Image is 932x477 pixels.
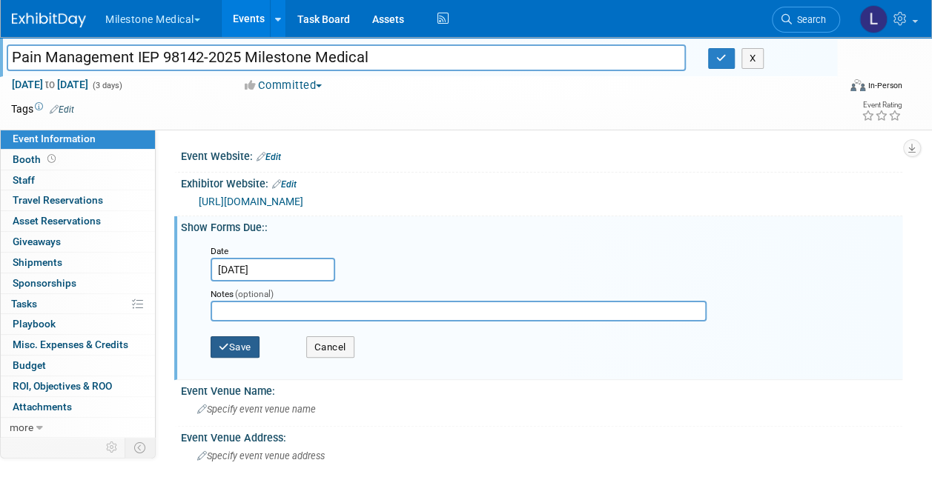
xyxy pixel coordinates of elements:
[772,7,840,33] a: Search
[43,79,57,90] span: to
[862,101,902,109] div: Event Rating
[13,215,101,227] span: Asset Reservations
[1,211,155,231] a: Asset Reservations
[13,153,59,165] span: Booth
[1,253,155,273] a: Shipments
[1,150,155,170] a: Booth
[741,48,764,69] button: X
[792,14,826,25] span: Search
[235,289,274,299] span: (optional)
[181,216,902,235] div: Show Forms Due::
[13,359,46,371] span: Budget
[13,194,103,206] span: Travel Reservations
[13,401,72,413] span: Attachments
[13,380,112,392] span: ROI, Objectives & ROO
[1,294,155,314] a: Tasks
[125,438,156,457] td: Toggle Event Tabs
[44,153,59,164] span: Booth not reserved yet
[239,78,328,93] button: Committed
[197,450,325,461] span: Specify event venue address
[13,236,61,247] span: Giveaways
[859,5,888,33] img: Lori Stewart
[99,438,125,457] td: Personalize Event Tab Strip
[199,196,303,207] a: [URL][DOMAIN_NAME]
[867,80,902,91] div: In-Person
[1,232,155,252] a: Giveaways
[773,77,902,99] div: Event Format
[211,336,260,358] button: Save
[1,273,155,293] a: Sponsorships
[50,104,74,115] a: Edit
[1,397,155,417] a: Attachments
[1,170,155,190] a: Staff
[257,152,281,162] a: Edit
[181,145,902,164] div: Event Website:
[11,78,89,91] span: [DATE] [DATE]
[13,318,56,330] span: Playbook
[181,380,902,398] div: Event Venue Name:
[181,427,902,445] div: Event Venue Address:
[211,246,228,256] small: Date
[13,256,62,268] span: Shipments
[850,79,865,91] img: Format-Inperson.png
[1,314,155,334] a: Playbook
[306,336,354,358] button: Cancel
[272,179,297,190] a: Edit
[13,338,128,350] span: Misc. Expenses & Credits
[91,81,122,90] span: (3 days)
[1,190,155,210] a: Travel Reservations
[181,173,902,192] div: Exhibitor Website:
[1,376,155,396] a: ROI, Objectives & ROO
[211,289,234,299] small: Notes
[11,101,74,116] td: Tags
[11,298,37,310] span: Tasks
[1,356,155,376] a: Budget
[211,258,335,281] input: Select Date
[1,335,155,355] a: Misc. Expenses & Credits
[197,404,316,415] span: Specify event venue name
[12,13,86,27] img: ExhibitDay
[13,174,35,186] span: Staff
[13,133,96,144] span: Event Information
[10,421,33,433] span: more
[1,418,155,438] a: more
[13,277,76,289] span: Sponsorships
[1,129,155,149] a: Event Information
